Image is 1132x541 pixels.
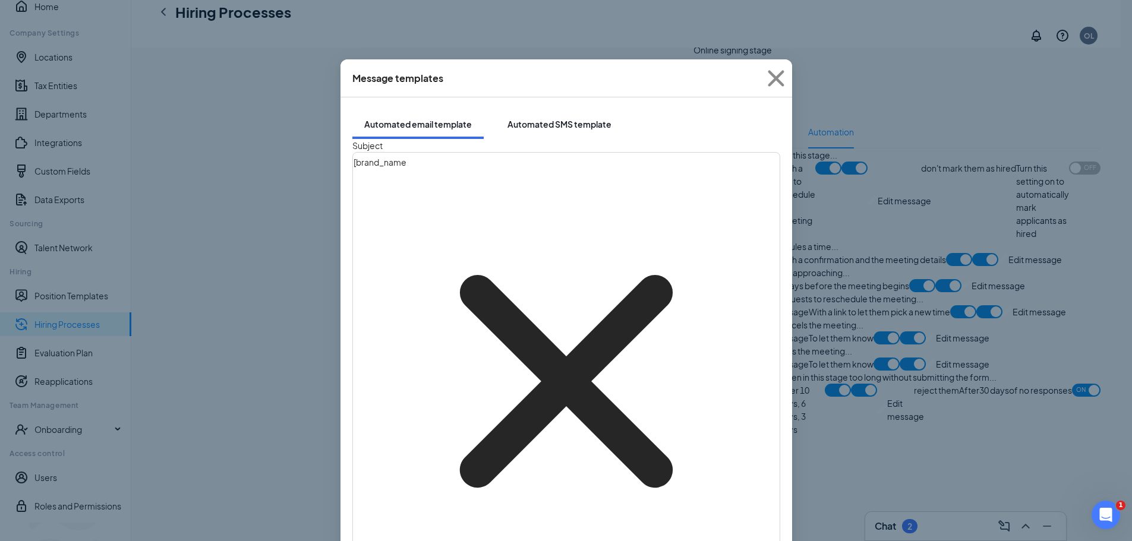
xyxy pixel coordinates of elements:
[760,62,792,94] svg: Cross
[352,72,443,85] div: Message templates
[760,59,792,97] button: Close
[364,118,472,130] div: Automated email template
[507,118,611,130] div: Automated SMS template
[354,157,356,167] span: [
[1092,501,1120,529] iframe: Intercom live chat
[352,140,383,151] span: Subject
[1116,501,1125,510] span: 1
